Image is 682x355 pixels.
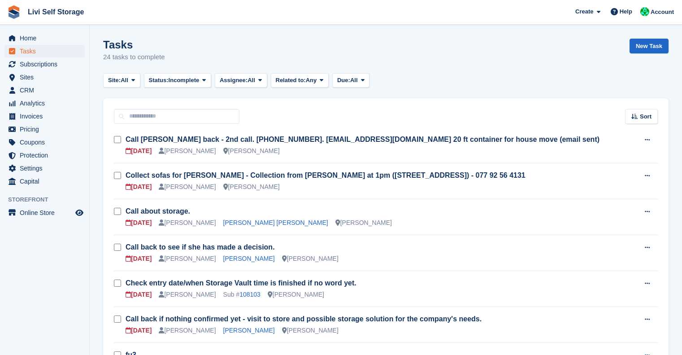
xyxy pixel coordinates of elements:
[215,73,267,88] button: Assignee: All
[169,76,200,85] span: Incomplete
[20,136,74,149] span: Coupons
[126,279,356,287] a: Check entry date/when Storage Vault time is finished if no word yet.
[126,182,152,192] div: [DATE]
[4,136,85,149] a: menu
[223,182,280,192] div: [PERSON_NAME]
[126,207,190,215] a: Call about storage.
[276,76,306,85] span: Related to:
[20,162,74,175] span: Settings
[335,218,392,228] div: [PERSON_NAME]
[126,254,152,263] div: [DATE]
[126,218,152,228] div: [DATE]
[4,97,85,110] a: menu
[630,39,669,53] a: New Task
[4,110,85,123] a: menu
[4,149,85,162] a: menu
[337,76,350,85] span: Due:
[126,290,152,299] div: [DATE]
[4,32,85,44] a: menu
[20,84,74,96] span: CRM
[640,112,652,121] span: Sort
[223,290,261,299] div: Sub #
[149,76,169,85] span: Status:
[159,254,216,263] div: [PERSON_NAME]
[220,76,248,85] span: Assignee:
[159,290,216,299] div: [PERSON_NAME]
[282,254,339,263] div: [PERSON_NAME]
[4,45,85,57] a: menu
[126,171,526,179] a: Collect sofas for [PERSON_NAME] - Collection from [PERSON_NAME] at 1pm ([STREET_ADDRESS]) - 077 9...
[159,146,216,156] div: [PERSON_NAME]
[20,110,74,123] span: Invoices
[159,182,216,192] div: [PERSON_NAME]
[4,71,85,83] a: menu
[20,175,74,188] span: Capital
[20,123,74,136] span: Pricing
[126,136,599,143] a: Call [PERSON_NAME] back - 2nd call. [PHONE_NUMBER]. [EMAIL_ADDRESS][DOMAIN_NAME] 20 ft container ...
[20,58,74,70] span: Subscriptions
[4,84,85,96] a: menu
[8,195,89,204] span: Storefront
[20,32,74,44] span: Home
[74,207,85,218] a: Preview store
[4,206,85,219] a: menu
[108,76,121,85] span: Site:
[20,71,74,83] span: Sites
[268,290,324,299] div: [PERSON_NAME]
[223,327,275,334] a: [PERSON_NAME]
[126,326,152,335] div: [DATE]
[239,291,261,298] a: 108103
[248,76,255,85] span: All
[4,175,85,188] a: menu
[223,146,280,156] div: [PERSON_NAME]
[223,255,275,262] a: [PERSON_NAME]
[271,73,329,88] button: Related to: Any
[7,5,21,19] img: stora-icon-8386f47178a22dfd0bd8f6a31ec36ba5ce8667c1dd55bd0f319d3a0aa187defe.svg
[103,73,140,88] button: Site: All
[620,7,632,16] span: Help
[306,76,317,85] span: Any
[575,7,593,16] span: Create
[20,206,74,219] span: Online Store
[24,4,87,19] a: Livi Self Storage
[4,58,85,70] a: menu
[223,219,328,226] a: [PERSON_NAME] [PERSON_NAME]
[640,7,649,16] img: Joe Robertson
[103,39,165,51] h1: Tasks
[103,52,165,62] p: 24 tasks to complete
[144,73,211,88] button: Status: Incomplete
[126,315,482,323] a: Call back if nothing confirmed yet - visit to store and possible storage solution for the company...
[20,97,74,110] span: Analytics
[332,73,369,88] button: Due: All
[121,76,128,85] span: All
[350,76,358,85] span: All
[126,243,275,251] a: Call back to see if she has made a decision.
[20,45,74,57] span: Tasks
[20,149,74,162] span: Protection
[651,8,674,17] span: Account
[159,326,216,335] div: [PERSON_NAME]
[126,146,152,156] div: [DATE]
[282,326,339,335] div: [PERSON_NAME]
[159,218,216,228] div: [PERSON_NAME]
[4,162,85,175] a: menu
[4,123,85,136] a: menu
